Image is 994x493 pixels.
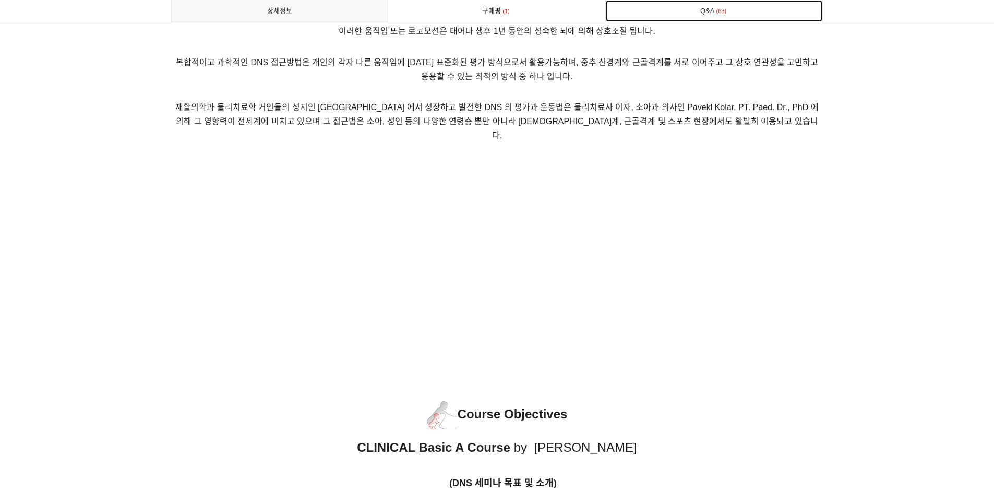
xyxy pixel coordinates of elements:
span: 재활의학과 물리치료학 거인들의 성지인 [GEOGRAPHIC_DATA] 에서 성장하고 발전한 DNS 의 평가과 운동법은 물리치료사 이자, 소아과 의사인 Pavekl Kolar,... [175,103,818,140]
span: 이러한 움직임 또는 로코모션은 태어나 생후 1년 동안의 성숙한 뇌에 의해 상호조절 됩니다. [339,27,655,35]
span: 복합적이고 과학적인 DNS 접근방법은 개인의 각자 다른 움직임에 [DATE] 표준화된 평가 방식으로서 활용가능하며, 중추 신경계와 근골격계를 서로 이어주고 그 상호 연관성을 ... [176,58,819,81]
img: 1597e3e65a0d2.png [427,401,458,429]
span: 63 [715,6,728,17]
strong: (DNS 세미나 목표 및 소개) [449,478,557,488]
span: Course Objectives [427,407,568,421]
span: CLINICAL Basic A Course [357,440,510,454]
span: by [PERSON_NAME] [514,440,637,454]
span: 1 [501,6,511,17]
